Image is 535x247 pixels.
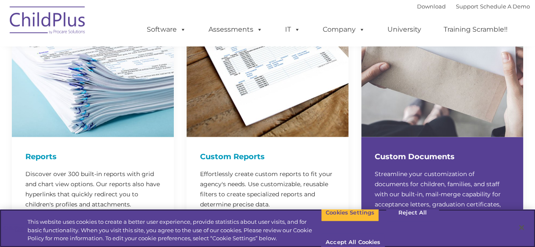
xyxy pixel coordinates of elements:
[277,21,309,38] a: IT
[435,21,516,38] a: Training Scramble!!
[27,218,321,243] div: This website uses cookies to create a better user experience, provide statistics about user visit...
[321,204,379,222] button: Cookies Settings
[25,169,160,209] p: Discover over 300 built-in reports with grid and chart view options. Our reports also have hyperl...
[200,21,271,38] a: Assessments
[5,0,90,43] img: ChildPlus by Procare Solutions
[417,3,530,10] font: |
[386,204,439,222] button: Reject All
[512,218,531,237] button: Close
[375,151,510,163] h4: Custom Documents
[200,151,335,163] h4: Custom Reports
[375,169,510,220] p: Streamline your customization of documents for children, families, and staff with our built-in, m...
[314,21,373,38] a: Company
[417,3,446,10] a: Download
[379,21,430,38] a: University
[456,3,478,10] a: Support
[138,21,195,38] a: Software
[25,151,160,163] h4: Reports
[480,3,530,10] a: Schedule A Demo
[200,169,335,209] p: Effortlessly create custom reports to fit your agency's needs. Use customizable, reusable filters...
